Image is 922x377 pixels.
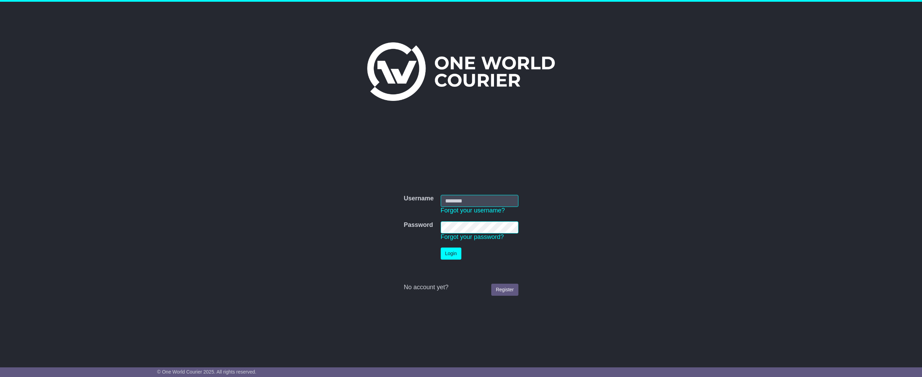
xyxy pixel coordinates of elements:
button: Login [441,248,461,260]
a: Forgot your username? [441,207,505,214]
img: One World [367,42,555,101]
div: No account yet? [404,284,518,291]
label: Username [404,195,433,202]
a: Register [491,284,518,296]
span: © One World Courier 2025. All rights reserved. [157,369,256,375]
label: Password [404,221,433,229]
a: Forgot your password? [441,233,504,240]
